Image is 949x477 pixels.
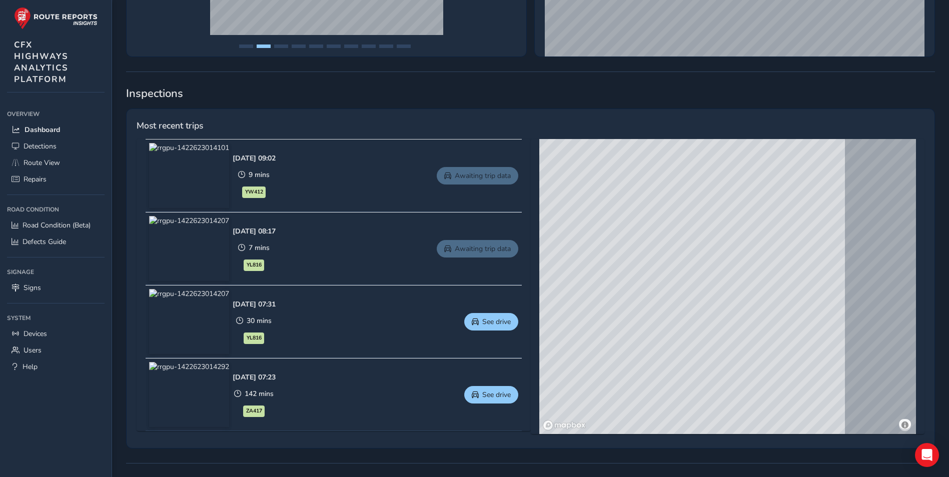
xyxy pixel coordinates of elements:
span: Repairs [24,174,47,184]
div: [DATE] 09:02 [233,153,276,163]
span: Route View [24,158,60,167]
img: rrgpu-1422623014207 [149,216,229,281]
a: Devices [7,325,105,342]
a: Repairs [7,171,105,187]
span: 7 mins [249,243,270,252]
a: Awaiting trip data [437,167,518,184]
span: Signs [24,283,41,292]
a: Signs [7,279,105,296]
span: Devices [24,329,47,338]
button: Page 5 [309,44,323,48]
button: Page 4 [292,44,306,48]
img: rrgpu-1422623014292 [149,362,229,427]
span: See drive [482,390,511,399]
a: Dashboard [7,121,105,138]
span: 30 mins [247,316,272,325]
span: Road Condition (Beta) [23,220,91,230]
span: 9 mins [249,170,270,179]
a: Users [7,342,105,358]
button: Page 1 [239,44,253,48]
button: Page 10 [397,44,411,48]
button: See drive [464,386,518,403]
a: Route View [7,154,105,171]
span: Detections [24,141,57,151]
button: Page 2 [257,44,271,48]
span: Help [23,362,38,371]
div: [DATE] 08:17 [233,226,276,236]
div: Overview [7,106,105,121]
span: See drive [482,317,511,326]
img: rr logo [14,7,98,29]
div: [DATE] 07:23 [233,372,276,382]
div: [DATE] 07:31 [233,299,276,309]
div: System [7,310,105,325]
span: Users [24,345,42,355]
button: Page 7 [344,44,358,48]
span: Defects Guide [23,237,66,246]
img: rrgpu-1422623014101 [149,143,229,208]
a: Detections [7,138,105,154]
div: Signage [7,264,105,279]
span: ZA417 [246,407,262,415]
a: Road Condition (Beta) [7,217,105,233]
div: Open Intercom Messenger [915,443,939,467]
button: Page 6 [327,44,341,48]
span: YL816 [247,334,262,342]
span: YW412 [245,188,263,196]
span: Dashboard [25,125,60,134]
a: Defects Guide [7,233,105,250]
a: Awaiting trip data [437,240,518,257]
span: CFX HIGHWAYS ANALYTICS PLATFORM [14,39,69,85]
button: Page 9 [379,44,393,48]
span: YL816 [247,261,262,269]
img: rrgpu-1422623014207 [149,289,229,354]
button: Page 8 [362,44,376,48]
button: See drive [464,313,518,330]
div: Road Condition [7,202,105,217]
span: 142 mins [245,389,274,398]
span: Inspections [126,86,935,101]
span: Most recent trips [137,119,203,132]
a: Help [7,358,105,375]
button: Page 3 [274,44,288,48]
